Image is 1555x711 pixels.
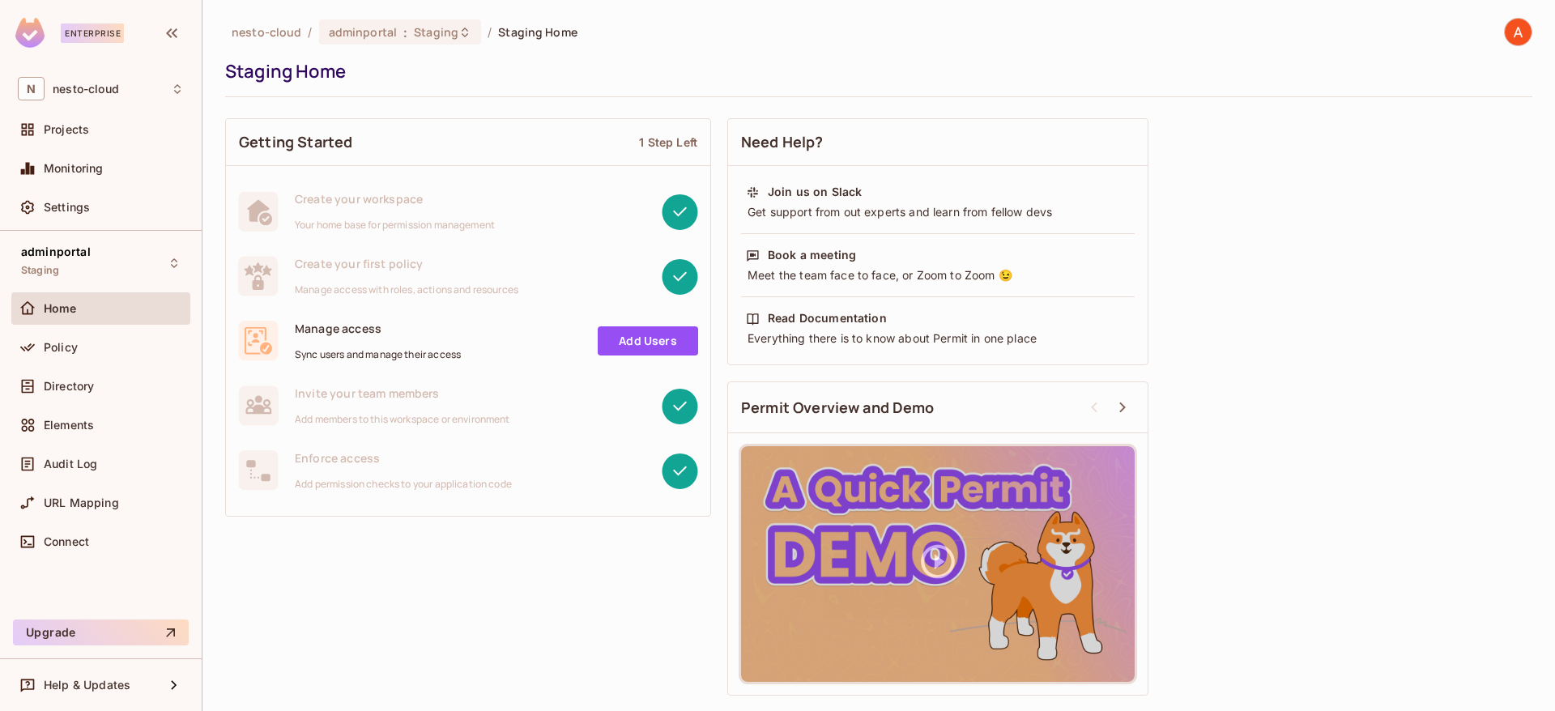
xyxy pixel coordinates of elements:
span: Directory [44,380,94,393]
span: Connect [44,535,89,548]
a: Add Users [598,326,698,355]
div: Read Documentation [768,310,887,326]
span: Create your workspace [295,191,495,206]
img: Adel Ati [1505,19,1532,45]
span: Add permission checks to your application code [295,478,512,491]
div: Meet the team face to face, or Zoom to Zoom 😉 [746,267,1130,283]
span: Create your first policy [295,256,518,271]
div: Everything there is to know about Permit in one place [746,330,1130,347]
span: Sync users and manage their access [295,348,461,361]
span: Home [44,302,77,315]
span: Policy [44,341,78,354]
span: Workspace: nesto-cloud [53,83,119,96]
span: Staging [21,264,59,277]
span: Manage access [295,321,461,336]
button: Upgrade [13,619,189,645]
span: Projects [44,123,89,136]
li: / [488,24,492,40]
span: URL Mapping [44,496,119,509]
span: Manage access with roles, actions and resources [295,283,518,296]
span: adminportal [329,24,397,40]
span: the active workspace [232,24,301,40]
span: Monitoring [44,162,104,175]
span: : [403,26,408,39]
span: Elements [44,419,94,432]
div: Book a meeting [768,247,856,263]
span: Add members to this workspace or environment [295,413,510,426]
li: / [308,24,312,40]
span: N [18,77,45,100]
span: Need Help? [741,132,824,152]
span: Invite your team members [295,385,510,401]
div: Get support from out experts and learn from fellow devs [746,204,1130,220]
span: Audit Log [44,458,97,470]
span: Help & Updates [44,679,130,692]
span: Enforce access [295,450,512,466]
div: 1 Step Left [639,134,697,150]
img: SReyMgAAAABJRU5ErkJggg== [15,18,45,48]
span: Staging Home [498,24,577,40]
div: Join us on Slack [768,184,862,200]
span: Getting Started [239,132,352,152]
div: Enterprise [61,23,124,43]
span: Staging [414,24,458,40]
span: Permit Overview and Demo [741,398,935,418]
span: Your home base for permission management [295,219,495,232]
div: Staging Home [225,59,1524,83]
span: adminportal [21,245,91,258]
span: Settings [44,201,90,214]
